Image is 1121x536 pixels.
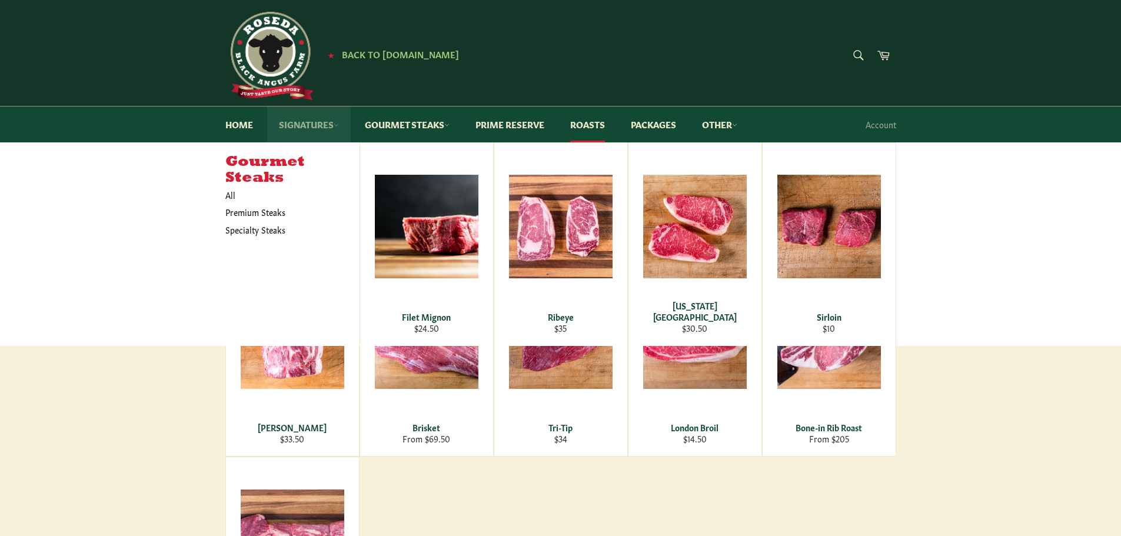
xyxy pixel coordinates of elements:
[360,142,494,346] a: Filet Mignon Filet Mignon $24.50
[367,311,485,322] div: Filet Mignon
[464,106,556,142] a: Prime Reserve
[770,322,888,334] div: $10
[225,12,314,100] img: Roseda Beef
[619,106,688,142] a: Packages
[375,175,478,278] img: Filet Mignon
[322,50,459,59] a: ★ Back to [DOMAIN_NAME]
[233,422,351,433] div: [PERSON_NAME]
[628,142,762,346] a: New York Strip [US_STATE][GEOGRAPHIC_DATA] $30.50
[233,433,351,444] div: $33.50
[762,142,896,346] a: Sirloin Sirloin $10
[770,422,888,433] div: Bone-in Rib Roast
[636,422,754,433] div: London Broil
[225,252,360,457] a: Chuck Roast [PERSON_NAME] $33.50
[353,106,461,142] a: Gourmet Steaks
[214,106,265,142] a: Home
[501,322,620,334] div: $35
[367,422,485,433] div: Brisket
[860,107,902,142] a: Account
[501,422,620,433] div: Tri-Tip
[501,433,620,444] div: $34
[628,252,762,457] a: London Broil London Broil $14.50
[643,175,747,278] img: New York Strip
[219,187,360,204] a: All
[225,154,360,187] h5: Gourmet Steaks
[219,221,348,238] a: Specialty Steaks
[636,300,754,323] div: [US_STATE][GEOGRAPHIC_DATA]
[690,106,749,142] a: Other
[770,311,888,322] div: Sirloin
[636,433,754,444] div: $14.50
[328,50,334,59] span: ★
[777,175,881,278] img: Sirloin
[367,322,485,334] div: $24.50
[509,175,613,278] img: Ribeye
[501,311,620,322] div: Ribeye
[494,252,628,457] a: Tri-Tip Tri-Tip $34
[494,142,628,346] a: Ribeye Ribeye $35
[219,204,348,221] a: Premium Steaks
[267,106,351,142] a: Signatures
[762,252,896,457] a: Bone-in Rib Roast Bone-in Rib Roast From $205
[636,322,754,334] div: $30.50
[558,106,617,142] a: Roasts
[342,48,459,60] span: Back to [DOMAIN_NAME]
[367,433,485,444] div: From $69.50
[770,433,888,444] div: From $205
[360,252,494,457] a: Brisket Brisket From $69.50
